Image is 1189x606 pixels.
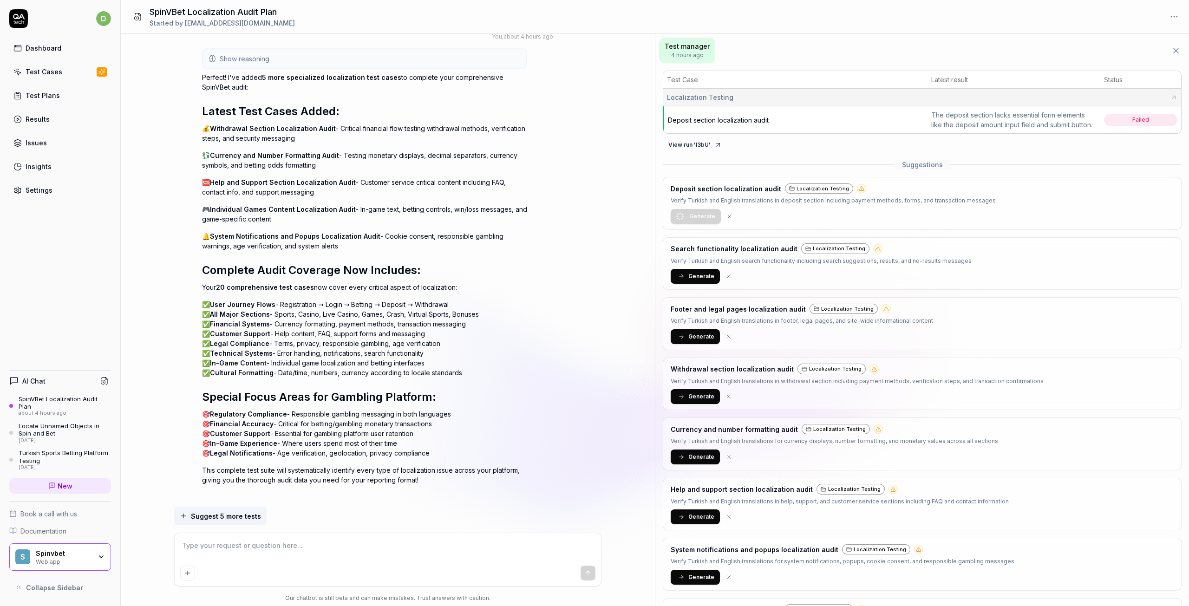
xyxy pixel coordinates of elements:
[671,557,1014,566] p: Verify Turkish and English translations for system notifications, popups, cookie consent, and res...
[203,49,526,68] button: Show reasoning
[671,196,996,205] p: Verify Turkish and English translations in deposit section including payment methods, forms, and ...
[26,138,47,148] div: Issues
[842,544,910,555] a: Localization Testing
[19,422,111,437] div: Locate Unnamed Objects in Spin and Bet
[1100,71,1181,89] th: Status
[671,256,972,266] p: Verify Turkish and English search functionality including search suggestions, results, and no-res...
[19,395,111,411] div: SpinVBet Localization Audit Plan
[492,33,553,41] div: , about 4 hours ago
[689,212,715,221] span: Generate
[19,449,111,464] div: Turkish Sports Betting Platform Testing
[9,422,111,443] a: Locate Unnamed Objects in Spin and Bet[DATE]
[96,11,111,26] span: d
[9,578,111,597] button: Collapse Sidebar
[202,409,527,458] p: 🎯 - Responsible gambling messaging in both languages 🎯 - Critical for betting/gambling monetary t...
[9,110,111,128] a: Results
[671,269,720,284] button: Generate
[9,478,111,494] a: New
[202,104,340,118] span: Latest Test Cases Added:
[210,151,339,159] span: Currency and Number Formatting Audit
[802,424,870,435] a: Localization Testing
[26,43,61,53] div: Dashboard
[262,73,401,81] span: 5 more specialized localization test cases
[665,41,710,51] span: Test manager
[202,72,527,92] p: Perfect! I've added to complete your comprehensive SpinVBet audit:
[9,134,111,152] a: Issues
[210,339,269,347] span: Legal Compliance
[210,320,270,328] span: Financial Systems
[1104,114,1177,126] span: Failed
[26,67,62,77] div: Test Cases
[688,392,714,401] span: Generate
[663,71,928,89] th: Test Case
[671,244,797,254] h3: Search functionality localization audit
[671,484,813,494] h3: Help and support section localization audit
[174,594,601,602] div: Our chatbot is still beta and can make mistakes. Trust answers with caution.
[9,526,111,536] a: Documentation
[9,449,111,470] a: Turkish Sports Betting Platform Testing[DATE]
[688,513,714,521] span: Generate
[671,184,781,194] h3: Deposit section localization audit
[26,185,52,195] div: Settings
[26,583,83,593] span: Collapse Sidebar
[19,410,111,417] div: about 4 hours ago
[202,300,527,378] p: ✅ - Registration → Login → Betting → Deposit → Withdrawal ✅ - Sports, Casino, Live Casino, Games,...
[202,150,527,170] p: 💱 - Testing monetary displays, decimal separators, currency symbols, and betting odds formatting
[191,511,261,521] span: Suggest 5 more tests
[671,316,933,326] p: Verify Turkish and English translations in footer, legal pages, and site-wide informational content
[202,177,527,197] p: 🆘 - Customer service critical content including FAQ, contact info, and support messaging
[210,430,270,437] span: Customer Support
[785,183,853,194] a: Localization Testing
[817,484,885,495] a: Localization Testing
[26,114,50,124] div: Results
[667,92,733,102] span: Localization Testing
[801,243,869,254] div: Localization Testing
[20,509,77,519] span: Book a call with us
[22,376,46,386] h4: AI Chat
[671,304,806,314] h3: Footer and legal pages localization audit
[58,481,72,491] span: New
[928,71,1100,89] th: Latest result
[19,464,111,471] div: [DATE]
[671,570,720,585] button: Generate
[210,359,267,367] span: In-Game Content
[26,91,60,100] div: Test Plans
[668,116,769,124] a: Deposit section localization audit
[216,283,314,291] span: 20 comprehensive test cases
[895,160,950,169] span: Suggestions
[26,162,52,171] div: Insights
[210,178,356,186] span: Help and Support Section Localization Audit
[663,139,727,149] a: View run 'l3bU'
[210,369,274,377] span: Cultural Formatting
[202,282,527,292] p: Your now cover every critical aspect of localization:
[671,209,721,224] button: Generate
[797,364,866,375] a: Localization Testing
[9,39,111,57] a: Dashboard
[9,395,111,417] a: SpinVBet Localization Audit Planabout 4 hours ago
[810,304,878,314] div: Localization Testing
[210,449,273,457] span: Legal Notifications
[36,549,91,558] div: Spinvbet
[671,389,720,404] button: Generate
[688,573,714,581] span: Generate
[671,329,720,344] button: Generate
[9,86,111,104] a: Test Plans
[659,38,715,63] button: Test manager4 hours ago
[174,507,267,525] button: Suggest 5 more tests
[663,137,727,152] button: View run 'l3bU'
[671,377,1044,386] p: Verify Turkish and English translations in withdrawal section including payment methods, verifica...
[671,509,720,524] button: Generate
[210,439,277,447] span: In-Game Experience
[202,390,436,404] span: Special Focus Areas for Gambling Platform:
[810,303,878,314] a: Localization Testing
[202,263,421,277] span: Complete Audit Coverage Now Includes:
[180,566,195,580] button: Add attachment
[210,310,270,318] span: All Major Sections
[492,33,502,40] span: You
[671,545,838,554] h3: System notifications and popups localization audit
[688,272,714,280] span: Generate
[210,124,336,132] span: Withdrawal Section Localization Audit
